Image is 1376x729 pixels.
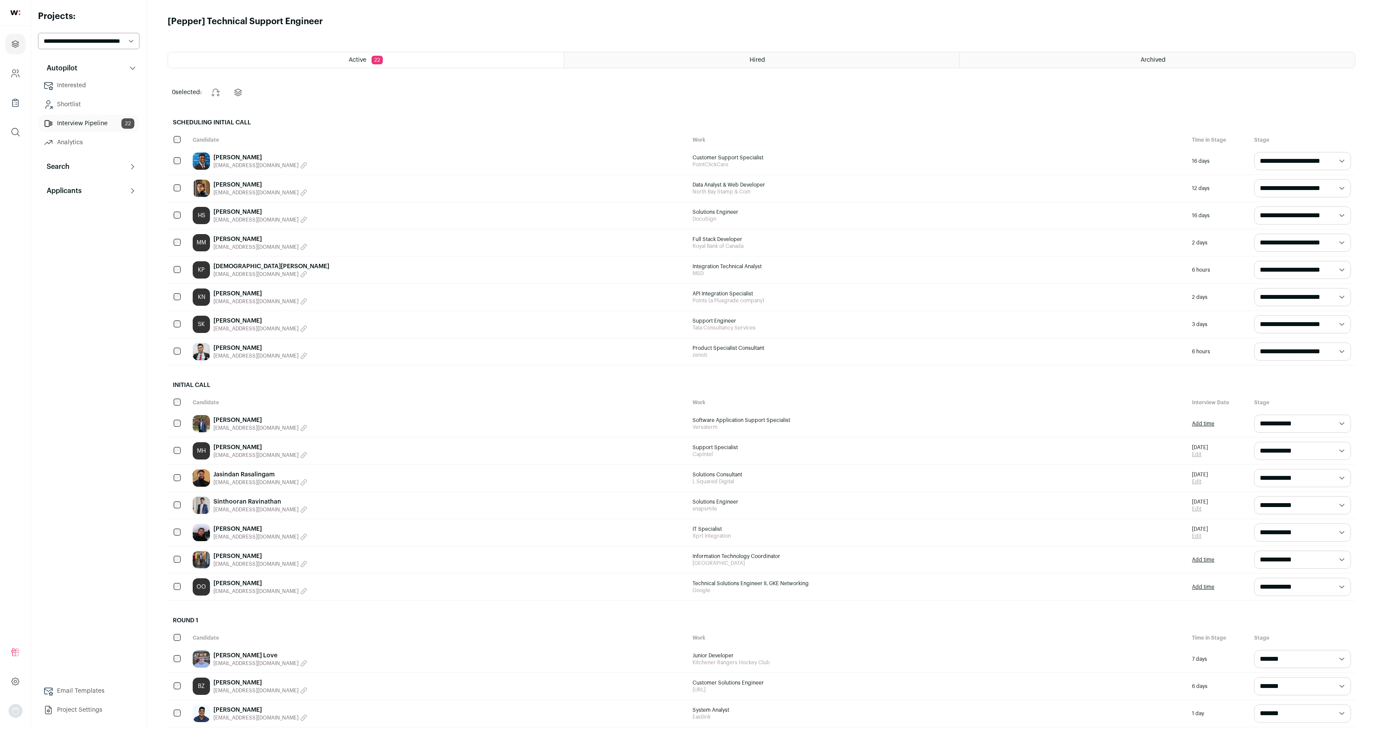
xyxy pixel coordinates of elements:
a: Edit [1192,505,1208,512]
a: Projects [5,34,25,54]
div: Work [688,395,1188,410]
span: CapIntel [693,451,1184,458]
img: wellfound-shorthand-0d5821cbd27db2630d0214b213865d53afaa358527fdda9d0ea32b1df1b89c2c.svg [10,10,20,15]
span: [EMAIL_ADDRESS][DOMAIN_NAME] [213,506,299,513]
a: Interview Pipeline22 [38,115,140,132]
div: Work [688,630,1188,646]
span: Customer Support Specialist [693,154,1184,161]
div: Stage [1250,395,1355,410]
img: cc130a1fb37898ea5169390e28d833c13b9baefe9363cc58993a23c5757e22bb.jpg [193,705,210,722]
button: [EMAIL_ADDRESS][DOMAIN_NAME] [213,352,307,359]
span: Customer Solutions Engineer [693,679,1184,686]
button: [EMAIL_ADDRESS][DOMAIN_NAME] [213,452,307,459]
span: L Squared Digital [693,478,1184,485]
span: [EMAIL_ADDRESS][DOMAIN_NAME] [213,352,299,359]
span: Points (a Plusgrade company) [693,297,1184,304]
button: [EMAIL_ADDRESS][DOMAIN_NAME] [213,325,307,332]
span: Product Specialist Consultant [693,345,1184,352]
a: [PERSON_NAME] [213,344,307,352]
button: [EMAIL_ADDRESS][DOMAIN_NAME] [213,561,307,567]
div: 12 days [1188,175,1250,202]
a: MH [193,442,210,460]
a: Shortlist [38,96,140,113]
span: [DATE] [1192,498,1208,505]
span: [DATE] [1192,526,1208,532]
button: [EMAIL_ADDRESS][DOMAIN_NAME] [213,660,307,667]
span: API Integration Specialist [693,290,1184,297]
h2: Round 1 [168,611,1355,630]
a: Jasindan Rasalingam [213,470,307,479]
div: Candidate [188,132,688,148]
span: Information Technology Coordinator [693,553,1184,560]
button: [EMAIL_ADDRESS][DOMAIN_NAME] [213,244,307,250]
img: 6ae0e303997d6358ab4dbc86d2aba3e58336fb89760e6a2b816a51c1fe20877e.jpg [193,551,210,568]
span: [DATE] [1192,471,1208,478]
span: [EMAIL_ADDRESS][DOMAIN_NAME] [213,561,299,567]
button: Open dropdown [9,704,22,718]
a: Edit [1192,532,1208,539]
button: [EMAIL_ADDRESS][DOMAIN_NAME] [213,506,307,513]
button: [EMAIL_ADDRESS][DOMAIN_NAME] [213,271,329,278]
button: [EMAIL_ADDRESS][DOMAIN_NAME] [213,189,307,196]
span: [EMAIL_ADDRESS][DOMAIN_NAME] [213,452,299,459]
span: Solutions Engineer [693,498,1184,505]
a: [PERSON_NAME] [213,579,307,588]
a: Edit [1192,478,1208,485]
span: Support Engineer [693,317,1184,324]
a: BZ [193,678,210,695]
a: [PERSON_NAME] [213,289,307,298]
img: 296cb4e39310899fb3307aae25bdbcaac80292b81df1d2fffcb4a74c8eb1b4b6.jpg [193,469,210,487]
span: [EMAIL_ADDRESS][DOMAIN_NAME] [213,271,299,278]
div: Work [688,132,1188,148]
div: Candidate [188,630,688,646]
a: Email Templates [38,682,140,700]
span: System Analyst [693,707,1184,713]
a: [PERSON_NAME] Love [213,651,307,660]
a: [PERSON_NAME] [213,181,307,189]
button: [EMAIL_ADDRESS][DOMAIN_NAME] [213,687,307,694]
div: 6 hours [1188,338,1250,365]
a: Project Settings [38,701,140,719]
span: zenoti [693,352,1184,358]
p: Search [41,162,70,172]
span: [EMAIL_ADDRESS][DOMAIN_NAME] [213,298,299,305]
span: Integration Technical Analyst [693,263,1184,270]
span: [EMAIL_ADDRESS][DOMAIN_NAME] [213,162,299,169]
span: Support Specialist [693,444,1184,451]
div: OO [193,578,210,596]
img: fa95aca32fc0ae0abf9aaf48340d1971efd3fcb152f496778cb86192ca244752.jpg [193,497,210,514]
a: MM [193,234,210,251]
img: b56d921c66bd359601ead28d18e5d22458f9ae34536a262327548b851569d979.jpg [193,180,210,197]
button: [EMAIL_ADDRESS][DOMAIN_NAME] [213,533,307,540]
div: 16 days [1188,148,1250,174]
span: Technical Solutions Engineer II, GKE Networking [693,580,1184,587]
a: HS [193,207,210,224]
a: Analytics [38,134,140,151]
a: [PERSON_NAME] [213,678,307,687]
img: 9a638fe11f2512c5e383cc5039701ae9ca2355f7866afaaf905318ea09deda64.jpg [193,650,210,668]
span: Active [349,57,366,63]
span: DocuSign [693,216,1184,222]
a: KN [193,288,210,306]
span: IT Specialist [693,526,1184,532]
h1: [Pepper] Technical Support Engineer [168,16,323,28]
span: Royal Bank of Canada [693,243,1184,250]
img: 37726d9d10fa6b09945aacb27ec9a3fe0a5051c47880cd21b5a67f37dd4fe7f6.jpg [193,415,210,432]
span: [EMAIL_ADDRESS][DOMAIN_NAME] [213,687,299,694]
span: Solutions Consultant [693,471,1184,478]
button: [EMAIL_ADDRESS][DOMAIN_NAME] [213,216,307,223]
span: [EMAIL_ADDRESS][DOMAIN_NAME] [213,479,299,486]
a: [PERSON_NAME] [213,552,307,561]
span: [EMAIL_ADDRESS][DOMAIN_NAME] [213,425,299,431]
span: Junior Developer [693,652,1184,659]
button: [EMAIL_ADDRESS][DOMAIN_NAME] [213,588,307,595]
h2: Projects: [38,10,140,22]
a: [DEMOGRAPHIC_DATA][PERSON_NAME] [213,262,329,271]
span: Google [693,587,1184,594]
span: [EMAIL_ADDRESS][DOMAIN_NAME] [213,660,299,667]
span: [EMAIL_ADDRESS][DOMAIN_NAME] [213,325,299,332]
span: [EMAIL_ADDRESS][DOMAIN_NAME] [213,244,299,250]
a: Add time [1192,556,1214,563]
